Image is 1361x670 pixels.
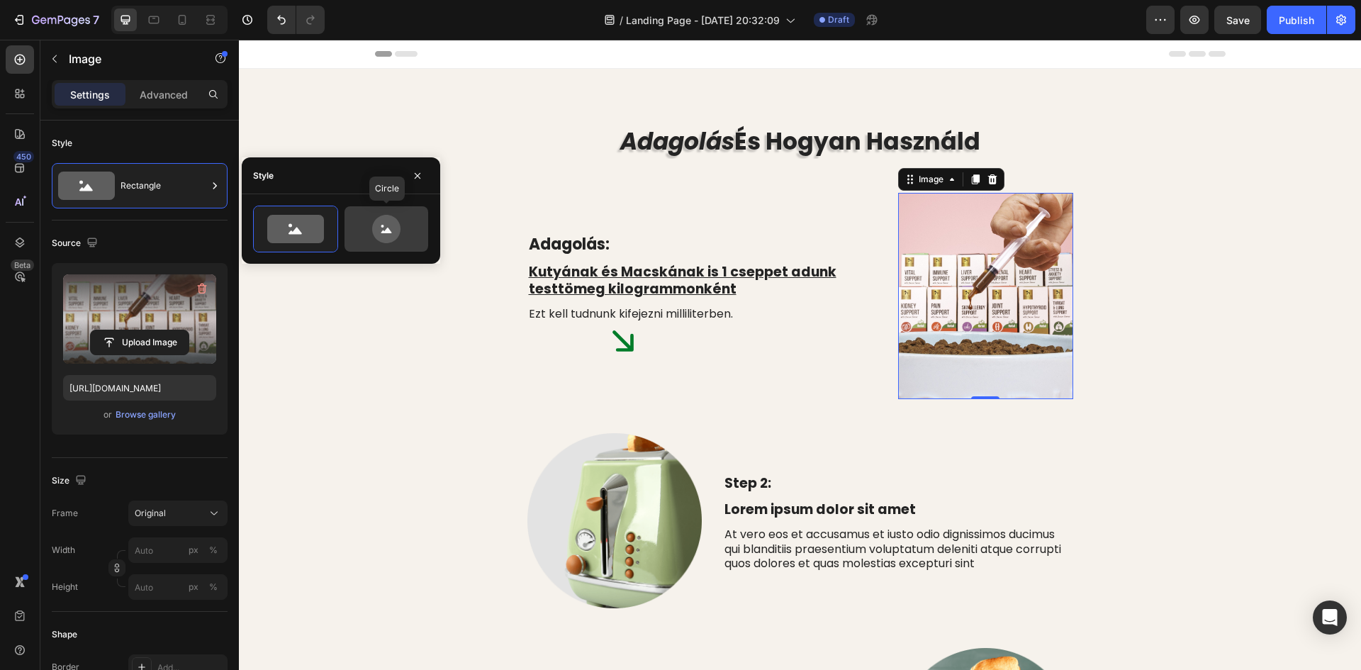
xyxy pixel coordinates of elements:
[52,507,78,520] label: Frame
[103,406,112,423] span: or
[253,169,274,182] div: Style
[1313,601,1347,635] div: Open Intercom Messenger
[52,137,72,150] div: Style
[289,393,464,569] img: gempages_432750572815254551-426f9155-ae01-4218-afc5-38513695bcb7.png
[205,542,222,559] button: px
[70,87,110,102] p: Settings
[6,6,106,34] button: 7
[290,194,371,216] strong: Adagolás:
[140,87,188,102] p: Advanced
[13,151,34,162] div: 450
[677,133,707,146] div: Image
[486,435,832,453] p: Step 2:
[205,579,222,596] button: px
[69,50,189,67] p: Image
[289,223,638,260] div: Rich Text Editor. Editing area: main
[1214,6,1261,34] button: Save
[290,267,637,282] p: Ezt kell tudnunk kifejezni milliliterben.
[1267,6,1326,34] button: Publish
[1279,13,1314,28] div: Publish
[115,408,177,422] button: Browse gallery
[128,537,228,563] input: px%
[290,87,833,118] p: ⁠⁠⁠⁠⁠⁠⁠ És Hogyan Használd
[63,375,216,401] input: https://example.com/image.jpg
[209,544,218,557] div: %
[52,471,89,491] div: Size
[185,579,202,596] button: %
[289,194,638,217] div: Rich Text Editor. Editing area: main
[185,542,202,559] button: %
[90,330,189,355] button: Upload Image
[486,488,832,532] p: At vero eos et accusamus et iusto odio dignissimos ducimus qui blanditiis praesentium voluptatum ...
[289,266,638,284] div: Rich Text Editor. Editing area: main
[11,259,34,271] div: Beta
[381,85,495,118] i: Adagolás
[128,501,228,526] button: Original
[52,581,78,593] label: Height
[52,628,77,641] div: Shape
[486,462,832,479] p: Lorem ipsum dolor sit amet
[626,13,780,28] span: Landing Page - [DATE] 20:32:09
[289,86,834,119] h2: Rich Text Editor. Editing area: main
[290,224,637,259] p: Kutyának és Macskának is 1 cseppet adunk testtömeg kilogrammonként
[620,13,623,28] span: /
[116,408,176,421] div: Browse gallery
[189,581,198,593] div: px
[239,40,1361,670] iframe: Design area
[135,507,166,520] span: Original
[128,574,228,600] input: px%
[121,169,207,202] div: Rectangle
[209,581,218,593] div: %
[659,153,834,359] img: gempages_576978716819719156-1d5bdae7-332d-40ae-95fb-7c282c207d84.jpg
[267,6,325,34] div: Undo/Redo
[1226,14,1250,26] span: Save
[52,234,101,253] div: Source
[828,13,849,26] span: Draft
[52,544,75,557] label: Width
[189,544,198,557] div: px
[93,11,99,28] p: 7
